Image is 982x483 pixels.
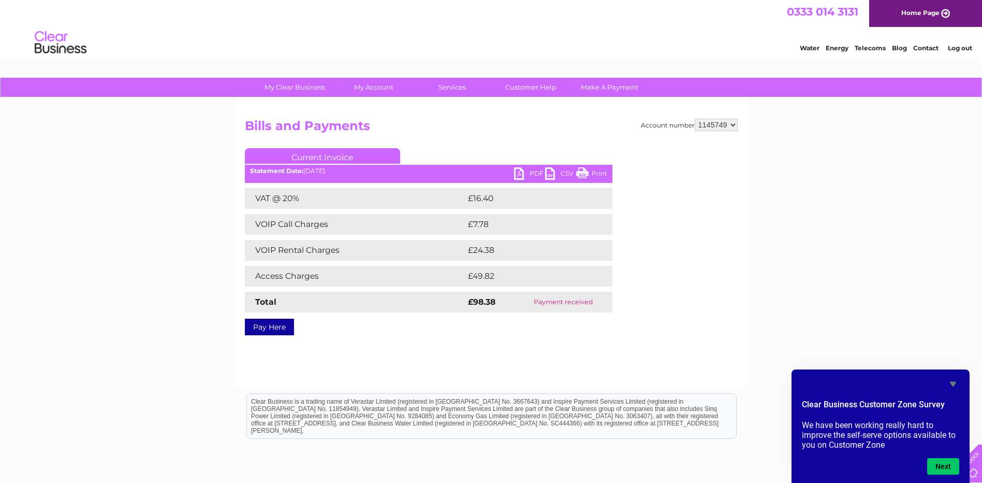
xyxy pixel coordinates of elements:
a: Log out [948,44,972,52]
a: Blog [892,44,907,52]
td: £24.38 [465,240,592,261]
td: £7.78 [465,214,588,235]
a: My Clear Business [252,78,338,97]
td: Payment received [515,292,612,312]
a: CSV [545,167,576,182]
td: Access Charges [245,266,465,287]
a: My Account [331,78,416,97]
a: PDF [514,167,545,182]
a: Services [409,78,495,97]
strong: £98.38 [468,297,495,307]
td: £49.82 [465,266,592,287]
a: Current Invoice [245,148,400,164]
button: Next question [927,458,959,475]
h2: Clear Business Customer Zone Survey [802,399,959,416]
div: [DATE] [245,167,612,175]
h2: Bills and Payments [245,119,738,138]
td: VOIP Call Charges [245,214,465,235]
td: VAT @ 20% [245,188,465,209]
a: Contact [913,44,939,52]
b: Statement Date: [250,167,303,175]
img: logo.png [34,27,87,59]
button: Hide survey [947,378,959,390]
a: Energy [826,44,848,52]
a: Telecoms [855,44,886,52]
a: Print [576,167,607,182]
a: Water [800,44,819,52]
div: Clear Business Customer Zone Survey [802,378,959,475]
div: Clear Business is a trading name of Verastar Limited (registered in [GEOGRAPHIC_DATA] No. 3667643... [247,6,736,50]
a: Customer Help [488,78,574,97]
p: We have been working really hard to improve the self-serve options available to you on Customer Zone [802,420,959,450]
a: 0333 014 3131 [787,5,858,18]
a: Pay Here [245,319,294,335]
strong: Total [255,297,276,307]
td: £16.40 [465,188,591,209]
div: Account number [641,119,738,131]
a: Make A Payment [567,78,652,97]
td: VOIP Rental Charges [245,240,465,261]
